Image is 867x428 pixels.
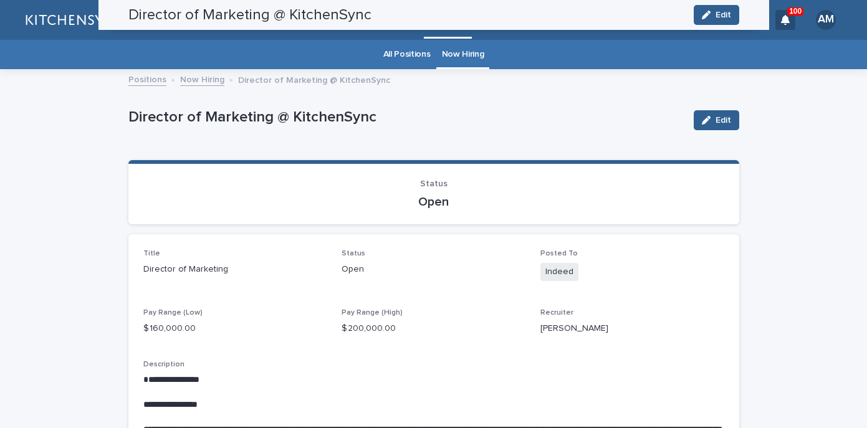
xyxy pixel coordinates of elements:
[789,7,802,16] p: 100
[238,72,390,86] p: Director of Marketing @ KitchenSync
[180,72,224,86] a: Now Hiring
[25,7,125,32] img: lGNCzQTxQVKGkIr0XjOy
[143,361,184,368] span: Description
[342,263,525,276] p: Open
[143,250,160,257] span: Title
[342,309,403,316] span: Pay Range (High)
[128,72,166,86] a: Positions
[816,10,836,30] div: AM
[540,309,573,316] span: Recruiter
[143,309,203,316] span: Pay Range (Low)
[442,40,484,69] a: Now Hiring
[540,322,724,335] p: [PERSON_NAME]
[540,250,578,257] span: Posted To
[775,10,795,30] div: 100
[716,116,731,125] span: Edit
[383,40,431,69] a: All Positions
[128,108,684,126] p: Director of Marketing @ KitchenSync
[342,322,525,335] p: $ 200,000.00
[540,263,578,281] span: Indeed
[143,194,724,209] p: Open
[420,179,448,188] span: Status
[143,322,327,335] p: $ 160,000.00
[143,263,327,276] p: Director of Marketing
[694,110,739,130] button: Edit
[342,250,365,257] span: Status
